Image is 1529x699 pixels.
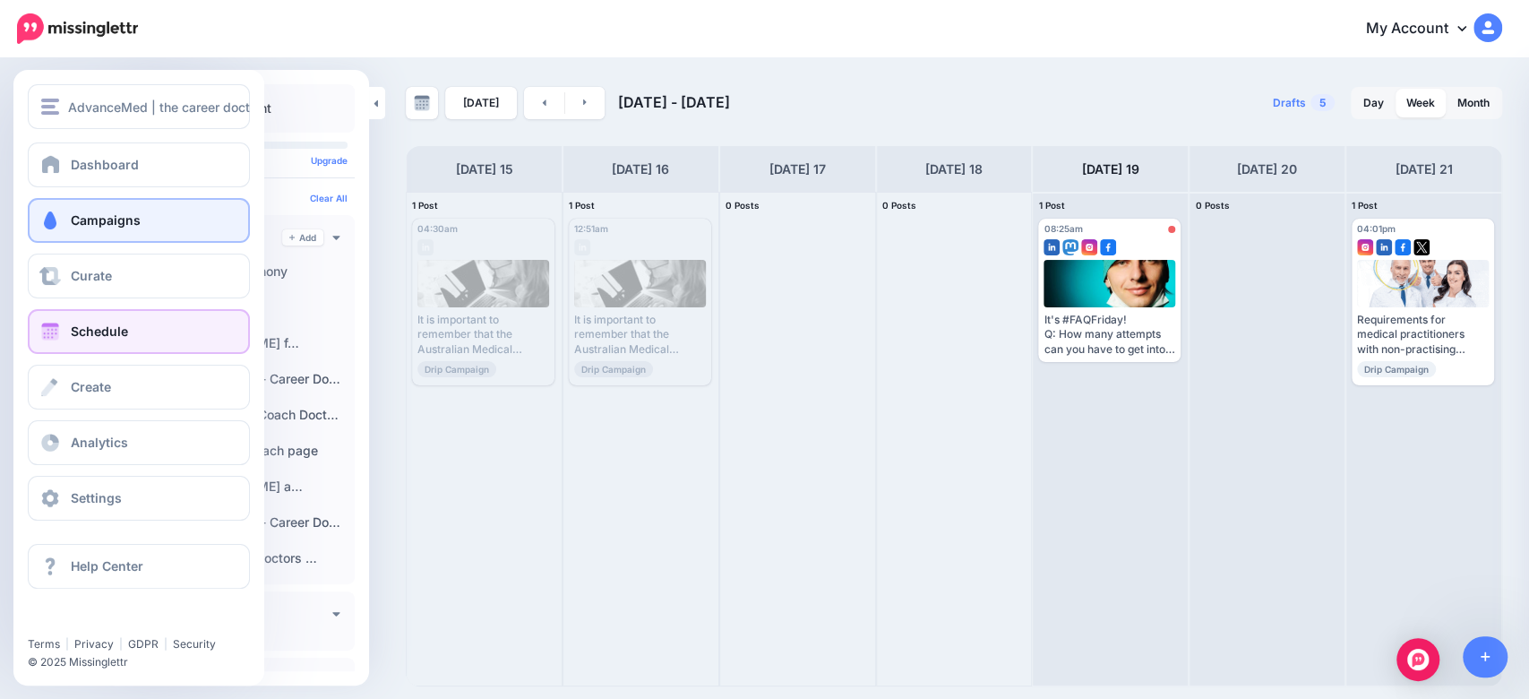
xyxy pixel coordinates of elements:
[71,490,122,505] span: Settings
[1262,87,1345,119] a: Drafts5
[574,239,590,255] img: linkedin-grey-square.png
[417,313,549,357] div: It is important to remember that the Australian Medical Council Part 2 Clinical OSCE examination ...
[28,420,250,465] a: Analytics
[1396,89,1446,117] a: Week
[1413,239,1430,255] img: twitter-square.png
[74,637,114,651] a: Privacy
[71,212,141,228] span: Campaigns
[1082,159,1139,180] h4: [DATE] 19
[1376,239,1392,255] img: linkedin-square.png
[612,159,669,180] h4: [DATE] 16
[17,13,138,44] img: Missinglettr
[1357,313,1489,357] div: Requirements for medical practitioners with non-practising registration or medical practitioners ...
[28,198,250,243] a: Campaigns
[417,239,434,255] img: linkedin-grey-square.png
[1396,638,1439,681] div: Open Intercom Messenger
[119,637,123,651] span: |
[1447,89,1500,117] a: Month
[28,544,250,589] a: Help Center
[882,200,916,211] span: 0 Posts
[282,229,323,246] a: Add
[1396,159,1453,180] h4: [DATE] 21
[164,637,168,651] span: |
[445,87,517,119] a: [DATE]
[574,313,706,357] div: It is important to remember that the Australian Medical Council Part 2 Clinical OSCE examination ...
[128,637,159,651] a: GDPR
[41,99,59,115] img: menu.png
[1357,239,1373,255] img: instagram-square.png
[71,558,143,574] span: Help Center
[1081,239,1097,255] img: instagram-square.png
[28,611,164,629] iframe: Twitter Follow Button
[1044,239,1060,255] img: linkedin-square.png
[310,193,348,203] a: Clear All
[1273,98,1306,108] span: Drafts
[414,95,430,111] img: calendar-grey-darker.png
[1310,94,1335,111] span: 5
[1038,200,1064,211] span: 1 Post
[28,309,250,354] a: Schedule
[28,637,60,651] a: Terms
[1395,239,1411,255] img: facebook-square.png
[618,93,730,111] span: [DATE] - [DATE]
[28,653,261,671] li: © 2025 Missinglettr
[28,476,250,521] a: Settings
[569,200,595,211] span: 1 Post
[28,142,250,187] a: Dashboard
[65,637,69,651] span: |
[311,155,348,166] a: Upgrade
[1237,159,1297,180] h4: [DATE] 20
[1044,223,1082,234] span: 08:25am
[173,637,216,651] a: Security
[1195,200,1229,211] span: 0 Posts
[925,159,983,180] h4: [DATE] 18
[417,361,496,377] span: Drip Campaign
[574,361,653,377] span: Drip Campaign
[1100,239,1116,255] img: facebook-square.png
[1352,200,1378,211] span: 1 Post
[574,223,608,234] span: 12:51am
[71,268,112,283] span: Curate
[726,200,760,211] span: 0 Posts
[71,324,128,339] span: Schedule
[1044,313,1175,357] div: It's #FAQFriday! Q: How many attempts can you have to get into Surgical Training in [GEOGRAPHIC_D...
[1062,239,1078,255] img: mastodon-square.png
[412,200,438,211] span: 1 Post
[1348,7,1502,51] a: My Account
[455,159,512,180] h4: [DATE] 15
[28,84,250,129] button: AdvanceMed | the career doctors
[1357,223,1396,234] span: 04:01pm
[28,254,250,298] a: Curate
[1357,361,1436,377] span: Drip Campaign
[769,159,826,180] h4: [DATE] 17
[71,379,111,394] span: Create
[71,435,128,450] span: Analytics
[68,97,269,117] span: AdvanceMed | the career doctors
[71,157,139,172] span: Dashboard
[1353,89,1395,117] a: Day
[417,223,458,234] span: 04:30am
[28,365,250,410] a: Create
